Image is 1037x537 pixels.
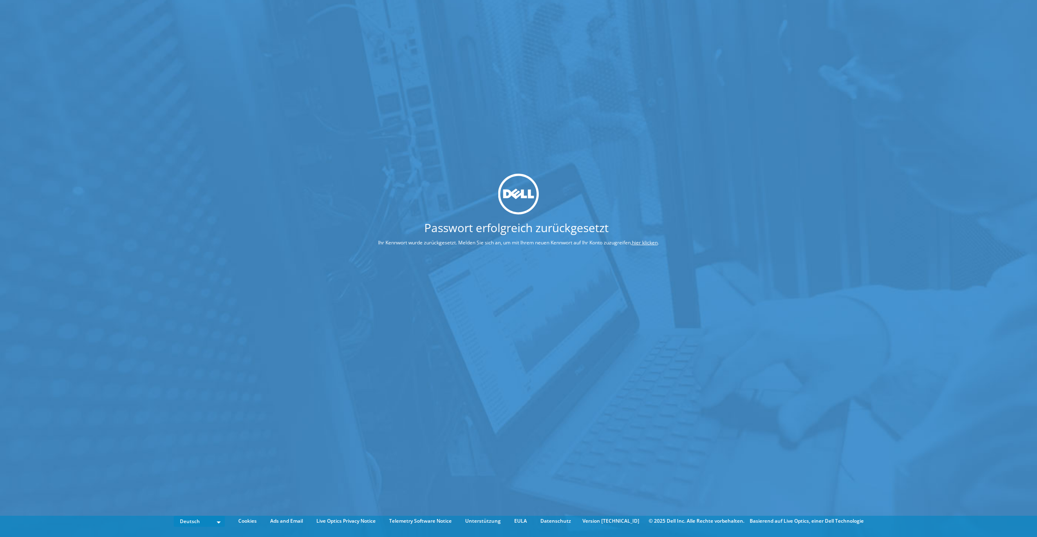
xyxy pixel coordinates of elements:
a: hier klicken [632,239,658,246]
li: Basierend auf Live Optics, einer Dell Technologie [750,517,864,526]
li: © 2025 Dell Inc. Alle Rechte vorbehalten. [645,517,748,526]
a: Live Optics Privacy Notice [310,517,382,526]
p: Ihr Kennwort wurde zurückgesetzt. Melden Sie sich an, um mit Ihrem neuen Kennwort auf Ihr Konto z... [347,238,690,247]
img: dell_svg_logo.svg [498,173,539,214]
li: Version [TECHNICAL_ID] [578,517,643,526]
a: Cookies [232,517,263,526]
a: Datenschutz [534,517,577,526]
a: Telemetry Software Notice [383,517,458,526]
a: Ads and Email [264,517,309,526]
h1: Passwort erfolgreich zurückgesetzt [347,222,685,233]
a: Unterstützung [459,517,507,526]
a: EULA [508,517,533,526]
